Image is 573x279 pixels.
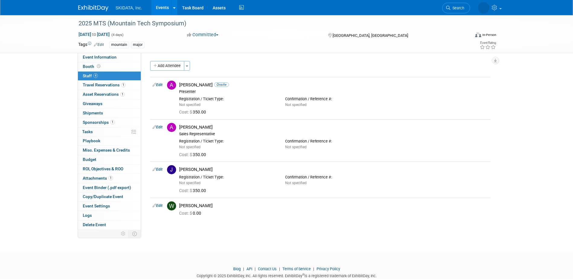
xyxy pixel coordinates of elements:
[78,220,141,229] a: Delete Event
[78,41,104,48] td: Tags
[78,183,141,192] a: Event Binder (.pdf export)
[76,18,461,29] div: 2025 MTS (Mountain Tech Symposium)
[78,5,108,11] img: ExhibitDay
[312,267,316,271] span: |
[179,203,488,209] div: [PERSON_NAME]
[83,148,130,152] span: Misc. Expenses & Credits
[78,211,141,220] a: Logs
[78,90,141,99] a: Asset Reservations1
[78,174,141,183] a: Attachments1
[179,211,193,216] span: Cost: $
[179,175,276,180] div: Registration / Ticket Type:
[233,267,241,271] a: Blog
[78,32,110,37] span: [DATE] [DATE]
[93,73,98,78] span: 4
[478,2,489,14] img: Mary Beth McNair
[333,33,408,38] span: [GEOGRAPHIC_DATA], [GEOGRAPHIC_DATA]
[121,83,126,87] span: 1
[179,181,201,185] span: Not specified
[317,267,340,271] a: Privacy Policy
[179,124,488,130] div: [PERSON_NAME]
[285,97,382,101] div: Confirmation / Reference #:
[128,230,141,238] td: Toggle Event Tabs
[285,145,307,149] span: Not specified
[179,97,276,101] div: Registration / Ticket Type:
[167,81,176,90] img: A.jpg
[131,42,144,48] div: major
[282,267,311,271] a: Terms of Service
[118,230,129,238] td: Personalize Event Tab Strip
[83,73,98,78] span: Staff
[150,61,184,71] button: Add Attendee
[153,83,163,87] a: Edit
[179,132,488,136] div: Sales Representative
[179,82,488,88] div: [PERSON_NAME]
[83,176,113,181] span: Attachments
[94,43,104,47] a: Edit
[83,194,123,199] span: Copy/Duplicate Event
[179,188,193,193] span: Cost: $
[185,32,221,38] button: Committed
[83,185,131,190] span: Event Binder (.pdf export)
[179,167,488,172] div: [PERSON_NAME]
[179,145,201,149] span: Not specified
[179,152,193,157] span: Cost: $
[110,120,115,124] span: 1
[179,110,208,114] span: 350.00
[153,204,163,208] a: Edit
[285,181,307,185] span: Not specified
[153,125,163,129] a: Edit
[179,188,208,193] span: 350.00
[258,267,277,271] a: Contact Us
[116,5,142,10] span: SKIDATA, Inc.
[83,64,101,69] span: Booth
[179,139,276,144] div: Registration / Ticket Type:
[83,213,92,218] span: Logs
[78,99,141,108] a: Giveaways
[78,118,141,127] a: Sponsorships1
[78,146,141,155] a: Misc. Expenses & Credits
[285,103,307,107] span: Not specified
[83,204,110,208] span: Event Settings
[246,267,252,271] a: API
[78,202,141,211] a: Event Settings
[109,42,129,48] div: mountain
[475,32,481,37] img: Format-Inperson.png
[96,64,101,69] span: Booth not reserved yet
[82,129,93,134] span: Tasks
[83,222,106,227] span: Delete Event
[285,175,382,180] div: Confirmation / Reference #:
[78,53,141,62] a: Event Information
[450,6,464,10] span: Search
[83,157,96,162] span: Budget
[482,33,496,37] div: In-Person
[78,62,141,71] a: Booth
[78,72,141,81] a: Staff4
[83,55,117,59] span: Event Information
[78,165,141,174] a: ROI, Objectives & ROO
[83,82,126,87] span: Travel Reservations
[214,82,229,87] span: Onsite
[285,139,382,144] div: Confirmation / Reference #:
[278,267,282,271] span: |
[434,31,497,40] div: Event Format
[78,81,141,90] a: Travel Reservations1
[108,176,113,180] span: 1
[78,136,141,146] a: Playbook
[153,167,163,172] a: Edit
[167,123,176,132] img: A.jpg
[83,101,102,106] span: Giveaways
[83,166,123,171] span: ROI, Objectives & ROO
[442,3,470,13] a: Search
[120,92,125,97] span: 1
[179,152,208,157] span: 350.00
[91,32,97,37] span: to
[78,109,141,118] a: Shipments
[480,41,496,44] div: Event Rating
[78,192,141,201] a: Copy/Duplicate Event
[83,120,115,125] span: Sponsorships
[83,111,103,115] span: Shipments
[83,92,125,97] span: Asset Reservations
[78,155,141,164] a: Budget
[179,211,204,216] span: 0.00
